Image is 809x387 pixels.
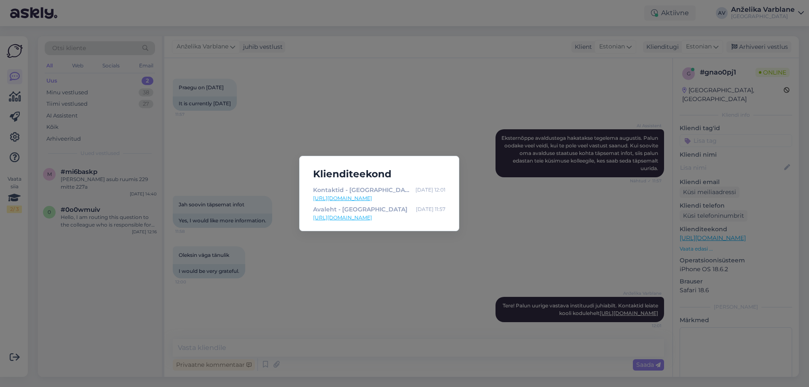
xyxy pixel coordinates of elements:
[415,185,445,195] div: [DATE] 12:01
[313,195,445,202] a: [URL][DOMAIN_NAME]
[313,214,445,222] a: [URL][DOMAIN_NAME]
[416,205,445,214] div: [DATE] 11:57
[313,185,412,195] div: Kontaktid - [GEOGRAPHIC_DATA]
[313,205,407,214] div: Avaleht - [GEOGRAPHIC_DATA]
[306,166,452,182] h5: Klienditeekond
